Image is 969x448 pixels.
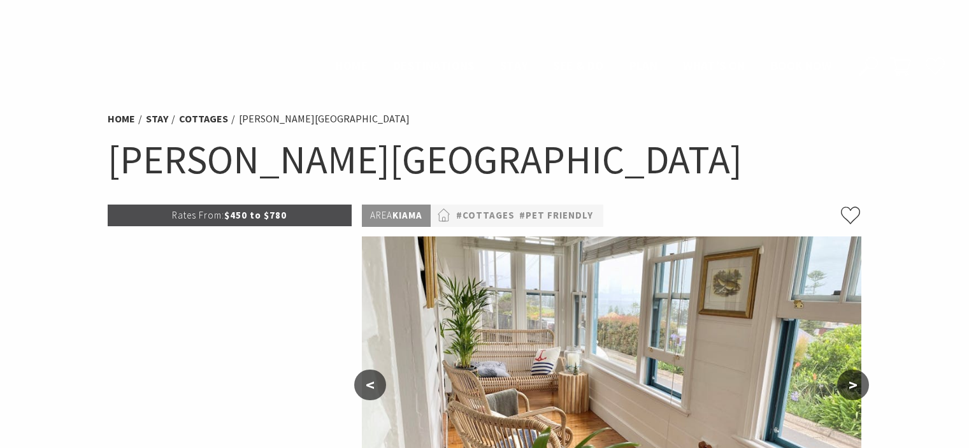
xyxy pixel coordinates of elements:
[553,58,603,73] span: See & Do
[629,58,658,73] span: Plan
[172,209,224,221] span: Rates From:
[354,370,386,400] button: <
[108,134,862,185] h1: [PERSON_NAME][GEOGRAPHIC_DATA]
[771,58,831,73] span: Book now
[393,58,475,73] span: Destinations
[335,58,368,73] span: Home
[108,205,352,226] p: $450 to $780
[519,208,593,224] a: #Pet Friendly
[362,205,431,227] p: Kiama
[370,209,392,221] span: Area
[837,370,869,400] button: >
[322,56,844,77] nav: Main Menu
[683,58,745,73] span: What’s On
[456,208,515,224] a: #Cottages
[500,58,528,73] span: Stay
